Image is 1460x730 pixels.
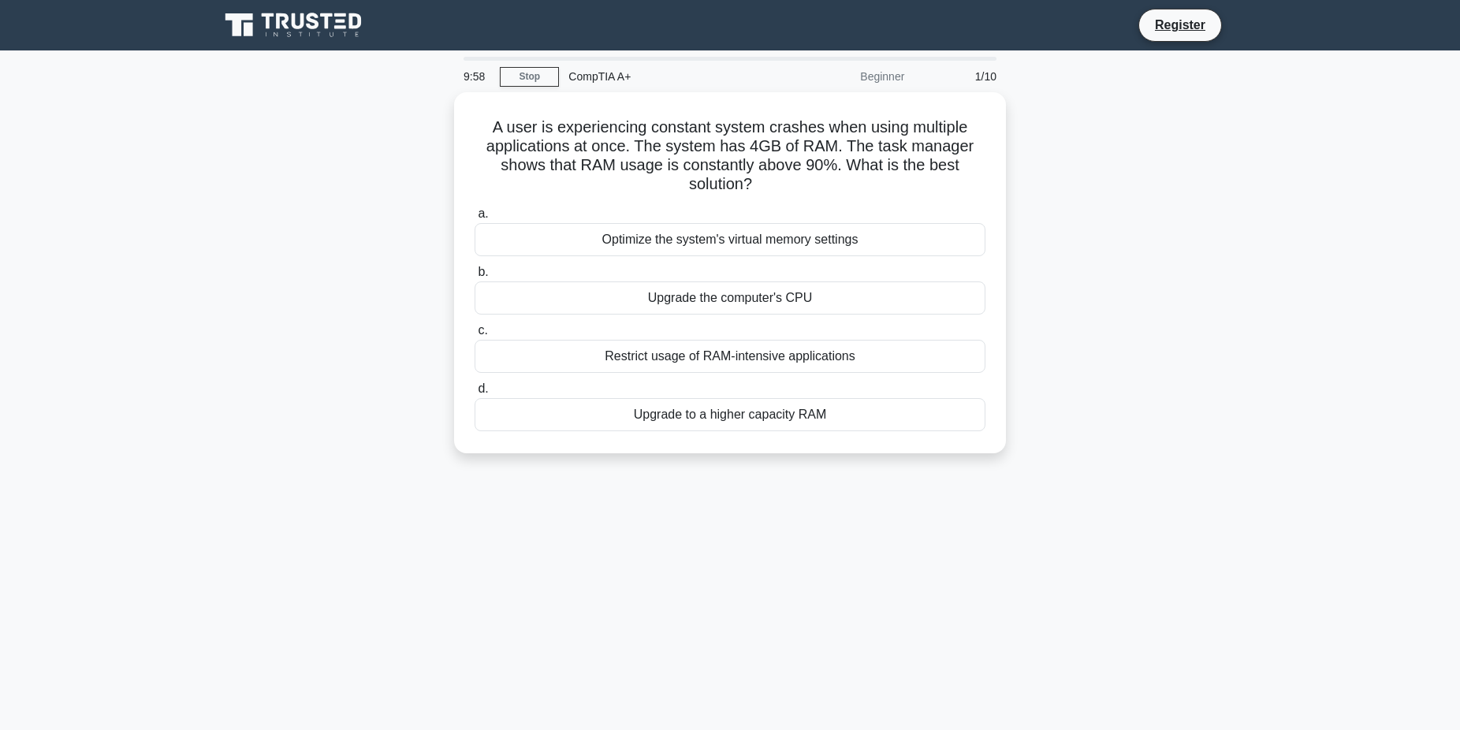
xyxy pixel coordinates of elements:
[475,281,985,315] div: Upgrade the computer's CPU
[1145,15,1215,35] a: Register
[776,61,914,92] div: Beginner
[559,61,776,92] div: CompTIA A+
[478,265,488,278] span: b.
[473,117,987,195] h5: A user is experiencing constant system crashes when using multiple applications at once. The syst...
[914,61,1006,92] div: 1/10
[454,61,500,92] div: 9:58
[475,398,985,431] div: Upgrade to a higher capacity RAM
[478,207,488,220] span: a.
[478,382,488,395] span: d.
[475,223,985,256] div: Optimize the system's virtual memory settings
[475,340,985,373] div: Restrict usage of RAM-intensive applications
[478,323,487,337] span: c.
[500,67,559,87] a: Stop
